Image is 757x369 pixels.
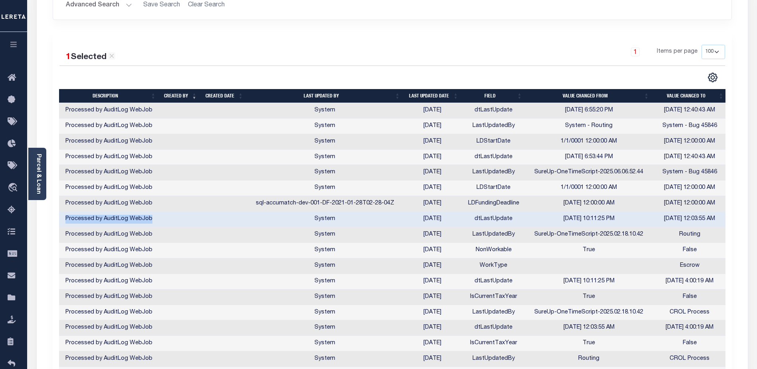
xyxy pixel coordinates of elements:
i: travel_explore [8,183,20,193]
td: Processed by AuditLog WebJob [59,320,159,336]
td: Routing [526,351,652,367]
td: [DATE] [403,150,462,165]
td: System [247,290,403,305]
td: System [247,227,403,243]
td: [DATE] [403,258,462,274]
td: [DATE] [403,165,462,181]
td: [DATE] [403,119,462,134]
th: Created by: activate to sort column ascending [159,89,200,103]
td: System [247,134,403,150]
td: [DATE] 10:11:25 PM [526,274,652,290]
td: [DATE] 10:11:25 PM [526,212,652,227]
td: [DATE] 6:55:20 PM [526,103,652,119]
td: dtLastUpdate [462,103,526,119]
td: System [247,181,403,196]
td: True [526,290,652,305]
td: System [247,305,403,321]
span: Items per page [657,48,698,56]
td: Processed by AuditLog WebJob [59,119,159,134]
td: [DATE] 12:00:00 AM [526,196,652,212]
td: [DATE] 12:03:55 AM [652,212,727,227]
th: Value changed to: activate to sort column ascending [652,89,727,103]
td: LastUpdatedBy [462,351,526,367]
td: dtLastUpdate [462,150,526,165]
td: Processed by AuditLog WebJob [59,258,159,274]
td: Processed by AuditLog WebJob [59,243,159,258]
td: SureUp-OneTimeScript-2025.06.06.52.44 [526,165,652,181]
td: Routing [652,227,727,243]
th: Last updated by: activate to sort column ascending [247,89,403,103]
td: WorkType [462,258,526,274]
td: [DATE] [403,305,462,321]
td: CROL Process [652,305,727,321]
td: 1/1/0001 12:00:00 AM [526,181,652,196]
td: [DATE] [403,212,462,227]
td: LDFundingDeadline [462,196,526,212]
td: System [247,336,403,351]
td: System - Bug 45846 [652,119,727,134]
td: LastUpdatedBy [462,119,526,134]
td: Processed by AuditLog WebJob [59,165,159,181]
td: dtLastUpdate [462,274,526,290]
td: System [247,243,403,258]
td: System [247,320,403,336]
td: LDStartDate [462,134,526,150]
td: Processed by AuditLog WebJob [59,103,159,119]
td: False [652,243,727,258]
td: [DATE] [403,274,462,290]
td: [DATE] [403,243,462,258]
td: Processed by AuditLog WebJob [59,290,159,305]
td: [DATE] [403,103,462,119]
td: System [247,351,403,367]
td: [DATE] 12:00:00 AM [652,181,727,196]
td: System [247,165,403,181]
td: LastUpdatedBy [462,227,526,243]
td: [DATE] 12:00:00 AM [652,196,727,212]
td: IsCurrentTaxYear [462,290,526,305]
a: Parcel & Loan [36,154,41,194]
td: System [247,119,403,134]
td: [DATE] [403,196,462,212]
a: 1 [631,48,640,56]
td: True [526,336,652,351]
th: Last updated date: activate to sort column ascending [403,89,462,103]
td: [DATE] 4:00:19 AM [652,274,727,290]
td: System [247,274,403,290]
td: System [247,212,403,227]
td: System - Routing [526,119,652,134]
th: Description: activate to sort column ascending [59,89,159,103]
td: Processed by AuditLog WebJob [59,351,159,367]
td: System - Bug 45846 [652,165,727,181]
td: False [652,336,727,351]
td: LDStartDate [462,181,526,196]
td: [DATE] 12:00:00 AM [652,134,727,150]
td: Processed by AuditLog WebJob [59,181,159,196]
td: Processed by AuditLog WebJob [59,150,159,165]
td: [DATE] [403,181,462,196]
td: SureUp-OneTimeScript-2025.02.18.10.42 [526,227,652,243]
td: [DATE] [403,320,462,336]
td: Processed by AuditLog WebJob [59,274,159,290]
td: False [652,290,727,305]
td: [DATE] 6:53:44 PM [526,150,652,165]
th: Value changed from: activate to sort column ascending [526,89,652,103]
td: True [526,243,652,258]
td: dtLastUpdate [462,320,526,336]
td: Processed by AuditLog WebJob [59,212,159,227]
td: System [247,258,403,274]
td: [DATE] 12:03:55 AM [526,320,652,336]
td: Processed by AuditLog WebJob [59,305,159,321]
td: 1/1/0001 12:00:00 AM [526,134,652,150]
td: [DATE] [403,290,462,305]
td: [DATE] 12:40:43 AM [652,103,727,119]
td: System [247,150,403,165]
td: [DATE] [403,336,462,351]
td: Escrow [652,258,727,274]
td: [DATE] [403,227,462,243]
td: LastUpdatedBy [462,305,526,321]
td: NonWorkable [462,243,526,258]
td: [DATE] [403,351,462,367]
th: Field: activate to sort column ascending [462,89,526,103]
td: sql-accumatch-dev-001-DF-2021-01-28T02-28-04Z [247,196,403,212]
td: Processed by AuditLog WebJob [59,227,159,243]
